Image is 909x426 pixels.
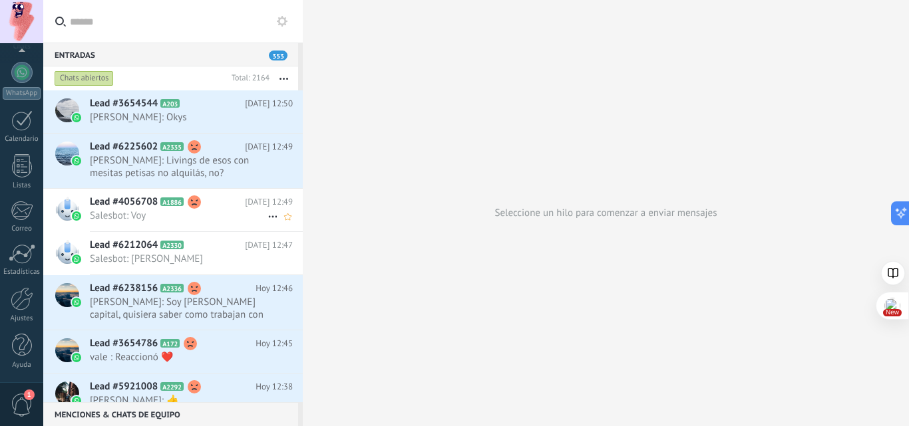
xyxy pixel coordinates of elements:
div: Estadísticas [3,268,41,276]
img: waba.svg [72,156,81,165]
img: waba.svg [72,353,81,362]
span: A203 [160,99,180,108]
img: waba.svg [72,396,81,405]
span: A172 [160,339,180,348]
div: WhatsApp [3,87,41,100]
span: Lead #6212064 [90,239,158,252]
span: Lead #4056708 [90,195,158,209]
span: Hoy 12:46 [256,282,293,295]
a: Lead #4056708 A1886 [DATE] 12:49 Salesbot: Voy [43,189,303,231]
div: Total: 2164 [226,72,270,85]
span: Lead #5921008 [90,380,158,393]
span: A2335 [160,142,184,151]
div: Chats abiertos [55,70,114,86]
span: Lead #3654544 [90,97,158,110]
span: [PERSON_NAME]: Soy [PERSON_NAME] capital, quisiera saber como trabajan con los envios [90,296,268,321]
img: waba.svg [72,298,81,307]
span: A1886 [160,197,184,206]
a: Lead #6225602 A2335 [DATE] 12:49 [PERSON_NAME]: Livings de esos con mesitas petisas no alquilás, no? [43,134,303,188]
div: Correo [3,225,41,233]
span: Hoy 12:38 [256,380,293,393]
span: Hoy 12:45 [256,337,293,350]
div: Ayuda [3,361,41,370]
a: Lead #6212064 A2330 [DATE] 12:47 Salesbot: [PERSON_NAME] [43,232,303,274]
span: [PERSON_NAME]: Okys [90,111,268,124]
div: Ajustes [3,314,41,323]
span: [DATE] 12:49 [245,195,293,209]
button: Más [270,66,298,90]
span: Lead #6225602 [90,140,158,154]
a: Lead #3654786 A172 Hoy 12:45 vale : Reaccionó ❤️ [43,330,303,373]
span: [DATE] 12:47 [245,239,293,252]
div: Entradas [43,43,298,66]
span: vale : Reaccionó ❤️ [90,351,268,364]
span: [DATE] 12:49 [245,140,293,154]
div: Menciones & Chats de equipo [43,402,298,426]
img: waba.svg [72,255,81,264]
img: waba.svg [72,113,81,122]
a: Lead #3654544 A203 [DATE] 12:50 [PERSON_NAME]: Okys [43,90,303,133]
span: Lead #6238156 [90,282,158,295]
span: Salesbot: Voy [90,209,268,222]
span: A2336 [160,284,184,292]
a: Lead #6238156 A2336 Hoy 12:46 [PERSON_NAME]: Soy [PERSON_NAME] capital, quisiera saber como traba... [43,275,303,330]
span: Salesbot: [PERSON_NAME] [90,253,268,265]
span: Lead #3654786 [90,337,158,350]
span: [PERSON_NAME]: Livings de esos con mesitas petisas no alquilás, no? [90,154,268,179]
span: A2330 [160,241,184,249]
span: 1 [24,389,35,400]
span: [PERSON_NAME]: 👍 [90,394,268,407]
div: Calendario [3,135,41,144]
span: A2292 [160,382,184,391]
span: 353 [269,51,287,60]
span: [DATE] 12:50 [245,97,293,110]
div: Listas [3,181,41,190]
img: waba.svg [72,211,81,221]
a: Lead #5921008 A2292 Hoy 12:38 [PERSON_NAME]: 👍 [43,373,303,416]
